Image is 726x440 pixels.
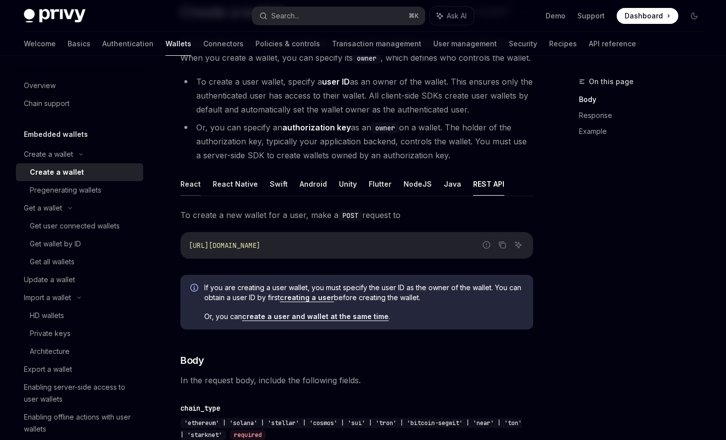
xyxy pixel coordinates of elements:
[433,32,497,56] a: User management
[579,92,710,108] a: Body
[180,353,204,367] span: Body
[180,373,533,387] span: In the request body, include the following fields.
[282,122,351,132] strong: authorization key
[204,312,523,322] span: Or, you can .
[203,32,243,56] a: Connectors
[430,7,474,25] button: Ask AI
[255,32,320,56] a: Policies & controls
[30,256,75,268] div: Get all wallets
[16,235,143,253] a: Get wallet by ID
[577,11,605,21] a: Support
[24,128,88,140] h5: Embedded wallets
[30,166,84,178] div: Create a wallet
[16,253,143,271] a: Get all wallets
[30,184,101,196] div: Pregenerating wallets
[16,378,143,408] a: Enabling server-side access to user wallets
[589,32,636,56] a: API reference
[16,307,143,325] a: HD wallets
[473,172,504,196] button: REST API
[625,11,663,21] span: Dashboard
[24,148,73,160] div: Create a wallet
[24,202,62,214] div: Get a wallet
[549,32,577,56] a: Recipes
[496,238,509,251] button: Copy the contents from the code block
[579,123,710,139] a: Example
[30,345,70,357] div: Architecture
[24,274,75,286] div: Update a wallet
[322,77,350,87] strong: user ID
[16,271,143,289] a: Update a wallet
[30,328,71,339] div: Private keys
[24,32,56,56] a: Welcome
[403,172,432,196] button: NodeJS
[230,430,266,440] div: required
[353,53,381,64] code: owner
[617,8,678,24] a: Dashboard
[686,8,702,24] button: Toggle dark mode
[213,172,258,196] button: React Native
[180,120,533,162] li: Or, you can specify an as an on a wallet. The holder of the authorization key, typically your app...
[369,172,392,196] button: Flutter
[30,220,120,232] div: Get user connected wallets
[509,32,537,56] a: Security
[189,241,260,250] span: [URL][DOMAIN_NAME]
[300,172,327,196] button: Android
[180,419,522,439] span: 'ethereum' | 'solana' | 'stellar' | 'cosmos' | 'sui' | 'tron' | 'bitcoin-segwit' | 'near' | 'ton'...
[579,108,710,123] a: Response
[408,12,419,20] span: ⌘ K
[546,11,565,21] a: Demo
[512,238,525,251] button: Ask AI
[371,122,399,133] code: owner
[16,325,143,342] a: Private keys
[16,95,143,112] a: Chain support
[180,403,220,413] div: chain_type
[16,163,143,181] a: Create a wallet
[24,411,137,435] div: Enabling offline actions with user wallets
[589,76,634,88] span: On this page
[280,293,334,302] a: creating a user
[332,32,421,56] a: Transaction management
[16,181,143,199] a: Pregenerating wallets
[180,75,533,116] li: To create a user wallet, specify a as an owner of the wallet. This ensures only the authenticated...
[24,363,72,375] div: Export a wallet
[16,217,143,235] a: Get user connected wallets
[16,342,143,360] a: Architecture
[30,310,64,322] div: HD wallets
[190,284,200,294] svg: Info
[24,9,85,23] img: dark logo
[180,208,533,222] span: To create a new wallet for a user, make a request to
[204,283,523,303] span: If you are creating a user wallet, you must specify the user ID as the owner of the wallet. You c...
[16,360,143,378] a: Export a wallet
[447,11,467,21] span: Ask AI
[252,7,424,25] button: Search...⌘K
[338,210,362,221] code: POST
[270,172,288,196] button: Swift
[24,98,70,110] div: Chain support
[16,408,143,438] a: Enabling offline actions with user wallets
[271,10,299,22] div: Search...
[24,292,71,304] div: Import a wallet
[165,32,191,56] a: Wallets
[480,238,493,251] button: Report incorrect code
[242,312,389,321] a: create a user and wallet at the same time
[24,80,56,92] div: Overview
[444,172,461,196] button: Java
[102,32,154,56] a: Authentication
[180,172,201,196] button: React
[16,77,143,95] a: Overview
[339,172,357,196] button: Unity
[24,381,137,405] div: Enabling server-side access to user wallets
[30,238,81,250] div: Get wallet by ID
[68,32,90,56] a: Basics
